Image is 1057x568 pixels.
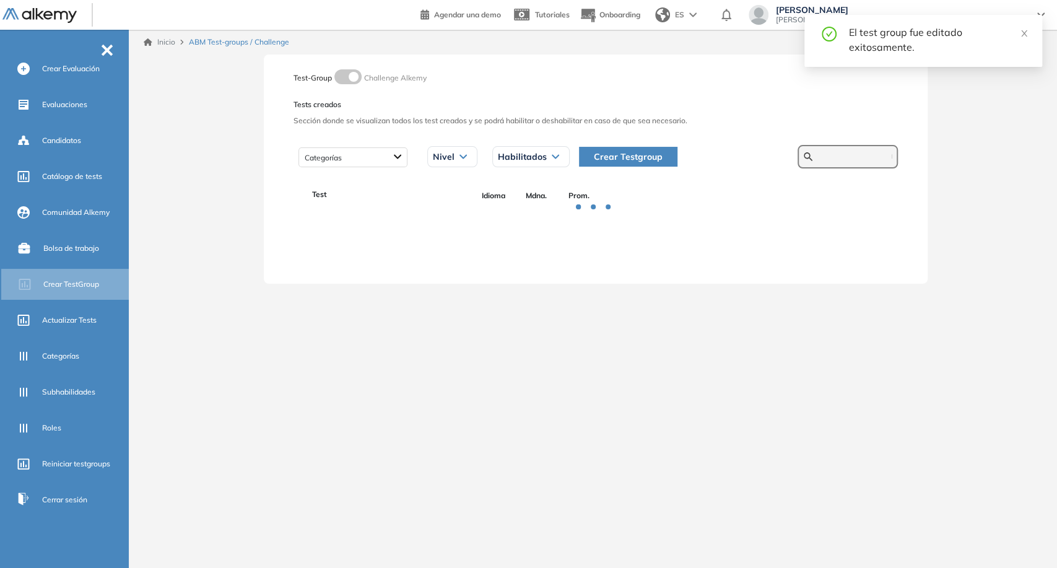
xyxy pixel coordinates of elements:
span: Prom. [557,190,600,201]
span: Onboarding [599,10,640,19]
span: Crear Testgroup [594,150,663,164]
span: Tests creados [294,99,898,110]
span: Reiniciar testgroups [42,458,110,470]
div: . [298,254,893,269]
span: Categorías [42,351,79,362]
span: Crear Evaluación [42,63,100,74]
span: Actualizar Tests [42,315,97,326]
a: Agendar una demo [420,6,501,21]
button: Crear Testgroup [579,147,677,167]
span: Tutoriales [535,10,570,19]
span: Nivel [433,152,455,162]
span: Idioma [472,190,515,201]
span: Test [312,189,327,200]
img: arrow [689,12,697,17]
span: ES [675,9,684,20]
span: close [1020,29,1029,38]
span: Sección donde se visualizan todos los test creados y se podrá habilitar o deshabilitar en caso de... [294,115,898,126]
span: Candidatos [42,135,81,146]
span: check-circle [822,25,837,42]
span: Agendar una demo [434,10,501,19]
span: Roles [42,422,61,434]
span: Cerrar sesión [42,494,87,505]
span: Mdna. [515,190,557,201]
span: Habilitados [498,152,547,162]
span: Comunidad Alkemy [42,207,110,218]
a: Inicio [144,37,175,48]
span: ABM Test-groups / Challenge [189,37,289,48]
button: Onboarding [580,2,640,28]
span: Challenge Alkemy [364,73,427,82]
span: Catálogo de tests [42,171,102,182]
img: world [655,7,670,22]
img: Logo [2,8,77,24]
span: Bolsa de trabajo [43,243,99,254]
span: [PERSON_NAME][EMAIL_ADDRESS][PERSON_NAME][DOMAIN_NAME] [776,15,1025,25]
span: Evaluaciones [42,99,87,110]
span: Crear TestGroup [43,279,99,290]
span: [PERSON_NAME] [776,5,1025,15]
div: El test group fue editado exitosamente. [849,25,1027,55]
span: Test-Group [294,73,332,82]
span: Subhabilidades [42,387,95,398]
